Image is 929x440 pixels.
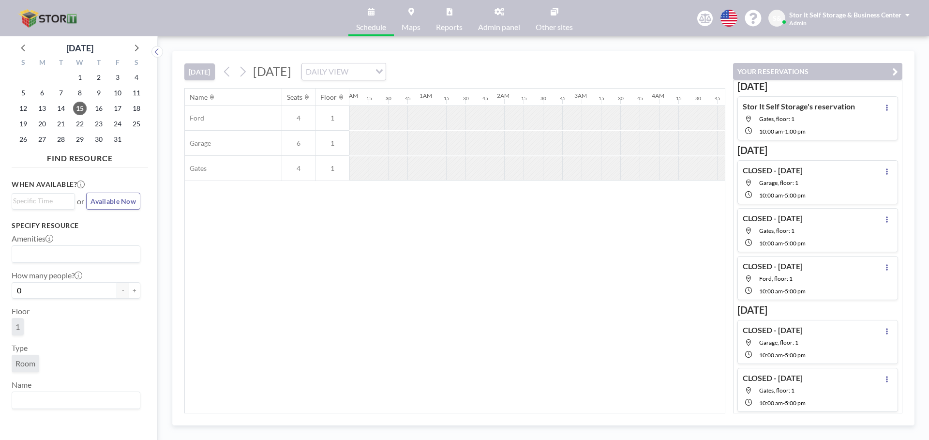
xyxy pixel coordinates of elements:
[436,23,463,31] span: Reports
[737,304,898,316] h3: [DATE]
[759,240,783,247] span: 10:00 AM
[743,166,803,175] h4: CLOSED - [DATE]
[304,65,350,78] span: DAILY VIEW
[12,306,30,316] label: Floor
[108,57,127,70] div: F
[785,399,806,407] span: 5:00 PM
[16,133,30,146] span: Sunday, October 26, 2025
[111,71,124,84] span: Friday, October 3, 2025
[287,93,302,102] div: Seats
[652,92,664,99] div: 4AM
[695,95,701,102] div: 30
[13,196,69,206] input: Search for option
[478,23,520,31] span: Admin panel
[366,95,372,102] div: 15
[282,139,315,148] span: 6
[759,128,783,135] span: 10:00 AM
[35,102,49,115] span: Monday, October 13, 2025
[785,192,806,199] span: 5:00 PM
[13,394,135,407] input: Search for option
[92,102,105,115] span: Thursday, October 16, 2025
[92,133,105,146] span: Thursday, October 30, 2025
[111,117,124,131] span: Friday, October 24, 2025
[15,9,82,28] img: organization-logo
[759,399,783,407] span: 10:00 AM
[785,240,806,247] span: 5:00 PM
[54,133,68,146] span: Tuesday, October 28, 2025
[73,86,87,100] span: Wednesday, October 8, 2025
[759,227,794,234] span: Gates, floor: 1
[54,117,68,131] span: Tuesday, October 21, 2025
[789,19,807,27] span: Admin
[130,71,143,84] span: Saturday, October 4, 2025
[12,343,28,353] label: Type
[15,322,20,331] span: 1
[12,271,82,280] label: How many people?
[773,14,781,23] span: S&
[89,57,108,70] div: T
[618,95,624,102] div: 30
[73,133,87,146] span: Wednesday, October 29, 2025
[320,93,337,102] div: Floor
[16,86,30,100] span: Sunday, October 5, 2025
[715,95,720,102] div: 45
[86,193,140,210] button: Available Now
[315,139,349,148] span: 1
[759,115,794,122] span: Gates, floor: 1
[73,71,87,84] span: Wednesday, October 1, 2025
[282,164,315,173] span: 4
[71,57,90,70] div: W
[743,373,803,383] h4: CLOSED - [DATE]
[463,95,469,102] div: 30
[521,95,527,102] div: 15
[129,282,140,299] button: +
[785,128,806,135] span: 1:00 PM
[599,95,604,102] div: 15
[536,23,573,31] span: Other sites
[185,164,207,173] span: Gates
[15,359,35,368] span: Room
[16,117,30,131] span: Sunday, October 19, 2025
[759,179,798,186] span: Garage, floor: 1
[540,95,546,102] div: 30
[52,57,71,70] div: T
[737,144,898,156] h3: [DATE]
[759,387,794,394] span: Gates, floor: 1
[402,23,420,31] span: Maps
[127,57,146,70] div: S
[315,164,349,173] span: 1
[185,114,204,122] span: Ford
[733,63,902,80] button: YOUR RESERVATIONS
[14,57,33,70] div: S
[12,380,31,390] label: Name
[90,197,136,205] span: Available Now
[184,63,215,80] button: [DATE]
[315,114,349,122] span: 1
[560,95,566,102] div: 45
[759,288,783,295] span: 10:00 AM
[130,102,143,115] span: Saturday, October 18, 2025
[444,95,450,102] div: 15
[676,95,682,102] div: 15
[12,246,140,262] div: Search for option
[54,86,68,100] span: Tuesday, October 7, 2025
[759,339,798,346] span: Garage, floor: 1
[386,95,391,102] div: 30
[743,325,803,335] h4: CLOSED - [DATE]
[12,150,148,163] h4: FIND RESOURCE
[405,95,411,102] div: 45
[111,133,124,146] span: Friday, October 31, 2025
[35,117,49,131] span: Monday, October 20, 2025
[302,63,386,80] div: Search for option
[73,117,87,131] span: Wednesday, October 22, 2025
[54,102,68,115] span: Tuesday, October 14, 2025
[743,102,855,111] h4: Stor It Self Storage's reservation
[253,64,291,78] span: [DATE]
[13,248,135,260] input: Search for option
[12,221,140,230] h3: Specify resource
[130,117,143,131] span: Saturday, October 25, 2025
[117,282,129,299] button: -
[783,240,785,247] span: -
[497,92,509,99] div: 2AM
[12,234,53,243] label: Amenities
